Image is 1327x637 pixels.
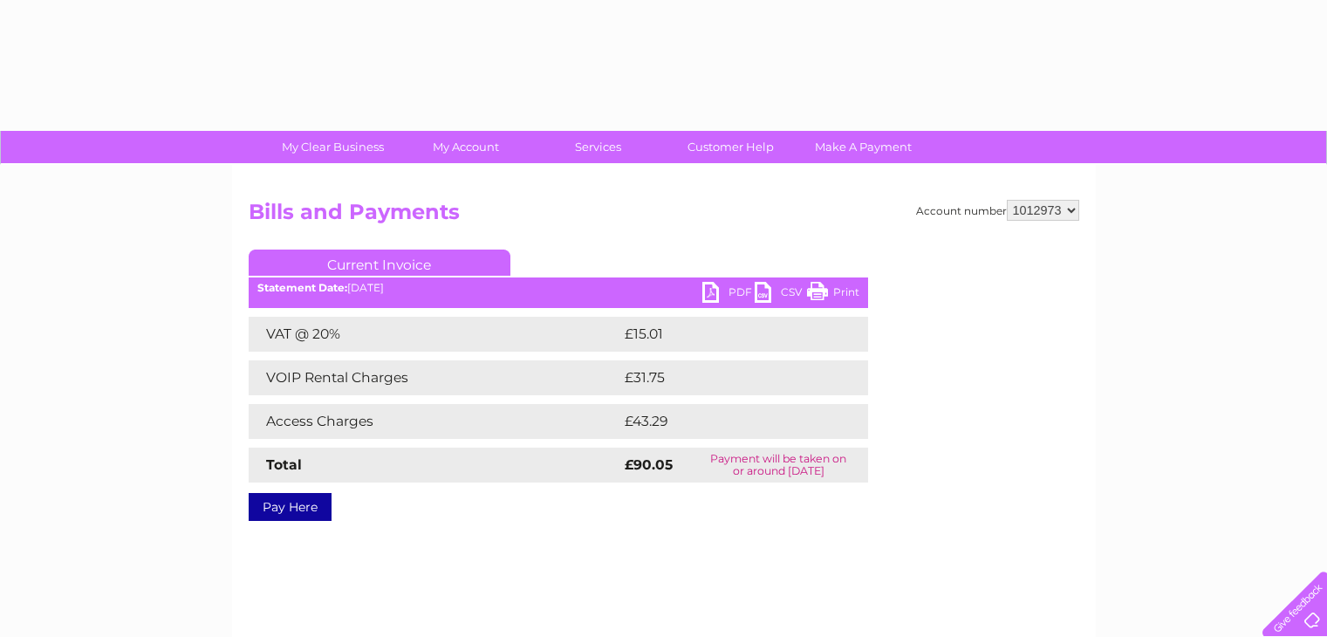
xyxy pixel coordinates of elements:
td: £31.75 [620,360,831,395]
td: VOIP Rental Charges [249,360,620,395]
strong: £90.05 [625,456,673,473]
div: [DATE] [249,282,868,294]
a: My Account [393,131,537,163]
a: CSV [755,282,807,307]
td: £15.01 [620,317,830,352]
h2: Bills and Payments [249,200,1079,233]
b: Statement Date: [257,281,347,294]
td: Access Charges [249,404,620,439]
strong: Total [266,456,302,473]
td: £43.29 [620,404,832,439]
a: Make A Payment [791,131,935,163]
a: Print [807,282,859,307]
a: Services [526,131,670,163]
a: My Clear Business [261,131,405,163]
a: Customer Help [659,131,803,163]
td: Payment will be taken on or around [DATE] [689,448,867,483]
a: Pay Here [249,493,332,521]
td: VAT @ 20% [249,317,620,352]
a: Current Invoice [249,250,510,276]
a: PDF [702,282,755,307]
div: Account number [916,200,1079,221]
